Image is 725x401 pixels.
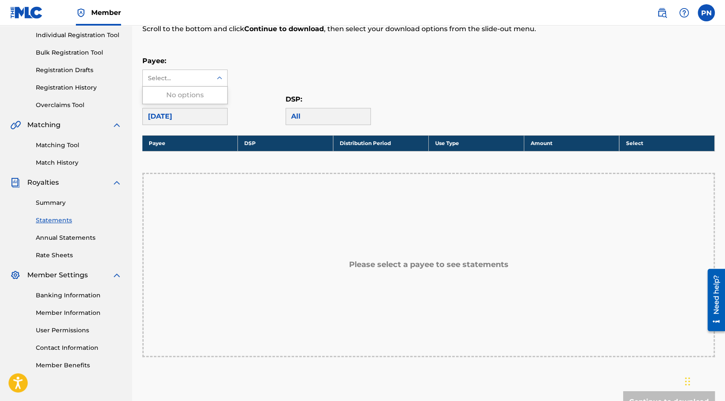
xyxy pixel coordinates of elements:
span: Matching [27,120,61,130]
img: Top Rightsholder [76,8,86,18]
span: Royalties [27,177,59,188]
a: Statements [36,216,122,225]
a: Individual Registration Tool [36,31,122,40]
th: Payee [142,135,238,151]
a: Banking Information [36,291,122,300]
a: Rate Sheets [36,251,122,260]
a: Member Benefits [36,361,122,370]
th: DSP [238,135,333,151]
a: Match History [36,158,122,167]
img: Royalties [10,177,20,188]
span: Member Settings [27,270,88,280]
div: Select... [148,74,206,83]
span: Member [91,8,121,17]
img: MLC Logo [10,6,43,19]
p: Scroll to the bottom and click , then select your download options from the slide-out menu. [142,24,583,34]
img: search [657,8,667,18]
a: Bulk Registration Tool [36,48,122,57]
div: Drag [685,369,690,394]
img: Member Settings [10,270,20,280]
div: User Menu [698,4,715,21]
label: Payee: [142,57,166,65]
div: Help [676,4,693,21]
a: Annual Statements [36,233,122,242]
th: Use Type [428,135,524,151]
a: Summary [36,198,122,207]
img: Matching [10,120,21,130]
img: help [679,8,689,18]
a: User Permissions [36,326,122,335]
a: Registration Drafts [36,66,122,75]
h5: Please select a payee to see statements [349,260,508,270]
iframe: Resource Center [701,266,725,334]
a: Member Information [36,308,122,317]
th: Amount [524,135,619,151]
a: Public Search [653,4,670,21]
th: Select [619,135,715,151]
a: Overclaims Tool [36,101,122,110]
th: Distribution Period [333,135,429,151]
a: Matching Tool [36,141,122,150]
label: DSP: [286,95,302,103]
img: expand [112,120,122,130]
a: Registration History [36,83,122,92]
div: No options [143,87,227,104]
img: expand [112,177,122,188]
a: Contact Information [36,343,122,352]
img: expand [112,270,122,280]
strong: Continue to download [244,25,324,33]
iframe: Chat Widget [682,360,725,401]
